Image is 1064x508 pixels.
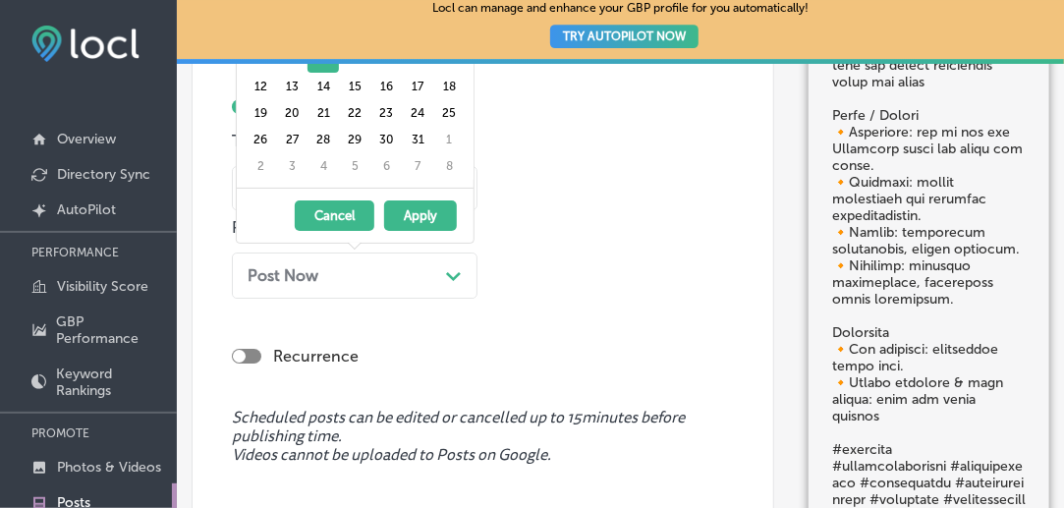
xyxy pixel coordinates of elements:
[339,126,370,152] td: 29
[57,131,116,147] p: Overview
[433,99,465,126] td: 25
[232,218,477,237] p: Post on
[433,73,465,99] td: 18
[245,126,276,152] td: 26
[370,73,402,99] td: 16
[433,126,465,152] td: 1
[432,1,809,57] p: Locl can manage and enhance your GBP profile for you automatically!
[295,200,374,231] button: Cancel
[245,73,276,99] td: 12
[56,366,167,399] p: Keyword Rankings
[276,99,308,126] td: 20
[308,152,339,179] td: 4
[273,347,359,366] label: Recurrence
[57,166,150,183] p: Directory Sync
[339,152,370,179] td: 5
[232,132,477,150] p: Time Zone
[245,152,276,179] td: 2
[402,126,433,152] td: 31
[57,201,116,218] p: AutoPilot
[402,99,433,126] td: 24
[339,99,370,126] td: 22
[276,126,308,152] td: 27
[384,200,457,231] button: Apply
[308,126,339,152] td: 28
[402,73,433,99] td: 17
[433,152,465,179] td: 8
[370,126,402,152] td: 30
[339,73,370,99] td: 15
[57,278,148,295] p: Visibility Score
[248,266,318,285] span: Post Now
[57,459,161,476] p: Photos & Videos
[370,99,402,126] td: 23
[402,152,433,179] td: 7
[276,73,308,99] td: 13
[276,152,308,179] td: 3
[308,99,339,126] td: 21
[31,26,140,62] img: fda3e92497d09a02dc62c9cd864e3231.png
[245,99,276,126] td: 19
[308,73,339,99] td: 14
[370,152,402,179] td: 6
[550,25,699,48] button: TRY AUTOPILOT NOW
[57,313,167,347] p: GBP Performance
[232,409,734,466] span: Scheduled posts can be edited or cancelled up to 15 minutes before publishing time. Videos cannot...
